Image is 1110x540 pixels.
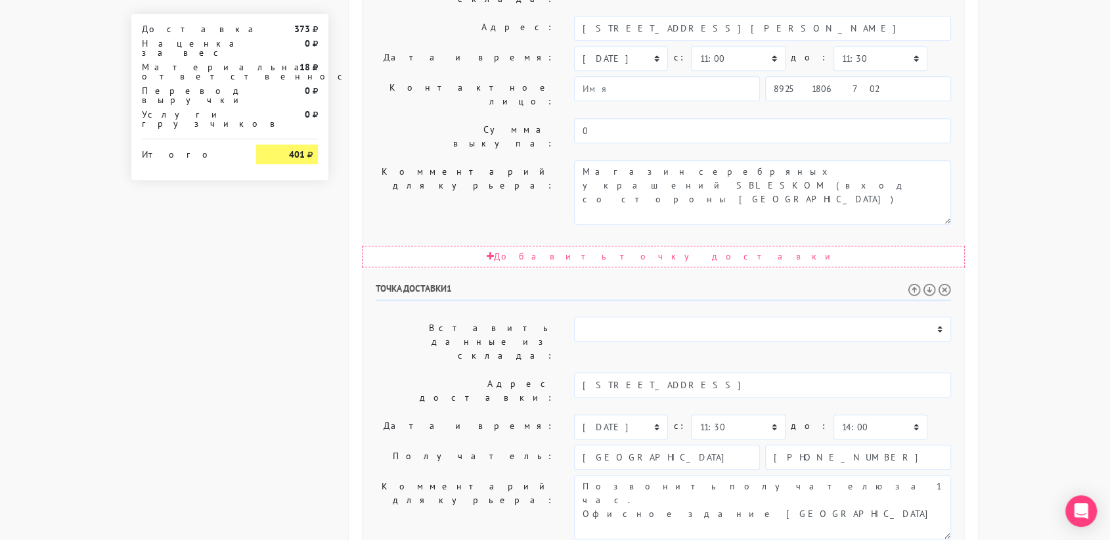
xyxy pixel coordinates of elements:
strong: 0 [305,108,310,120]
div: Итого [142,145,236,159]
label: c: [673,415,686,438]
label: Вставить данные из склада: [366,317,564,367]
div: Услуги грузчиков [132,110,246,128]
label: до: [791,46,828,69]
span: 1 [447,282,452,294]
input: Имя [574,76,760,101]
input: Телефон [765,76,951,101]
label: Дата и время: [366,46,564,71]
label: Адрес доставки: [366,372,564,409]
div: Перевод выручки [132,86,246,104]
label: Контактное лицо: [366,76,564,113]
strong: 0 [305,37,310,49]
strong: 18 [300,61,310,73]
strong: 401 [289,148,305,160]
div: Добавить точку доставки [362,246,965,267]
label: c: [673,46,686,69]
strong: 0 [305,85,310,97]
label: Дата и время: [366,415,564,439]
div: Материальная ответственность [132,62,246,81]
input: Телефон [765,445,951,470]
label: Сумма выкупа: [366,118,564,155]
textarea: Позвонить получателю за 1 час. [574,475,951,539]
label: Комментарий для курьера: [366,160,564,225]
div: Наценка за вес [132,39,246,57]
label: Адрес: [366,16,564,41]
strong: 373 [294,23,310,35]
div: Open Intercom Messenger [1065,495,1097,527]
h6: Точка доставки [376,283,951,301]
div: Доставка [132,24,246,34]
label: Комментарий для курьера: [366,475,564,539]
label: до: [791,415,828,438]
label: Получатель: [366,445,564,470]
input: Имя [574,445,760,470]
